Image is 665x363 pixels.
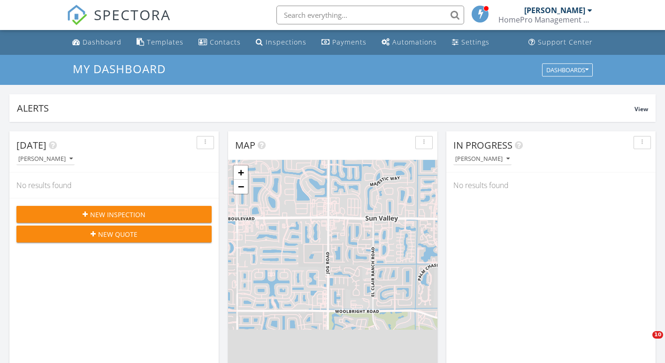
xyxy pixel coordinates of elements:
span: Map [235,139,255,151]
span: New Quote [98,229,138,239]
div: Dashboard [83,38,122,46]
div: Alerts [17,102,634,114]
a: Settings [448,34,493,51]
a: Templates [133,34,187,51]
input: Search everything... [276,6,464,24]
div: Support Center [538,38,593,46]
div: Automations [392,38,437,46]
a: Payments [318,34,370,51]
span: My Dashboard [73,61,166,76]
img: The Best Home Inspection Software - Spectora [67,5,87,25]
div: Contacts [210,38,241,46]
div: Templates [147,38,183,46]
div: [PERSON_NAME] [524,6,585,15]
button: New Quote [16,226,212,242]
div: No results found [446,173,656,198]
a: Zoom in [234,166,248,180]
div: HomePro Management Services LLC [498,15,592,24]
a: Automations (Basic) [378,34,441,51]
a: Zoom out [234,180,248,194]
div: Settings [461,38,489,46]
span: New Inspection [90,210,145,219]
div: Inspections [266,38,306,46]
span: [DATE] [16,139,46,151]
span: In Progress [453,139,512,151]
span: SPECTORA [94,5,171,24]
span: 10 [652,331,663,339]
a: Dashboard [69,34,125,51]
iframe: Intercom live chat [633,331,656,354]
a: Inspections [252,34,310,51]
button: [PERSON_NAME] [453,153,512,166]
div: [PERSON_NAME] [455,156,510,162]
button: [PERSON_NAME] [16,153,75,166]
div: [PERSON_NAME] [18,156,73,162]
div: Payments [332,38,367,46]
span: View [634,105,648,113]
a: SPECTORA [67,13,171,32]
a: Support Center [525,34,596,51]
a: Contacts [195,34,245,51]
div: Dashboards [546,67,589,73]
button: New Inspection [16,206,212,223]
button: Dashboards [542,63,593,76]
div: No results found [9,173,219,198]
